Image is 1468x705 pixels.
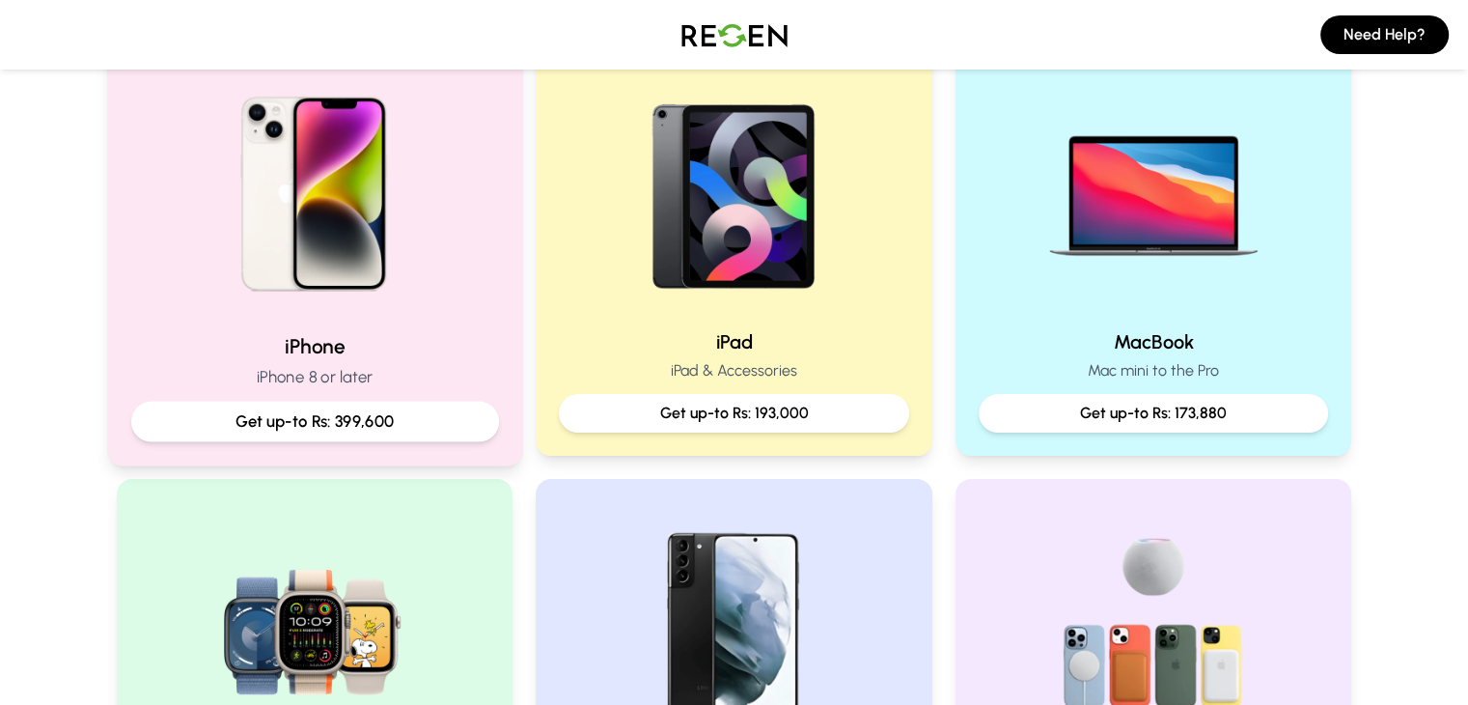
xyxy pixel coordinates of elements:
p: Get up-to Rs: 399,600 [147,409,482,434]
p: iPad & Accessories [559,359,909,382]
p: Get up-to Rs: 173,880 [994,402,1314,425]
p: Get up-to Rs: 193,000 [574,402,894,425]
img: Logo [667,8,802,62]
p: iPhone 8 or later [130,365,498,389]
img: iPad [610,66,857,313]
p: Mac mini to the Pro [979,359,1329,382]
h2: MacBook [979,328,1329,355]
img: MacBook [1030,66,1277,313]
button: Need Help? [1320,15,1449,54]
h2: iPhone [130,332,498,360]
h2: iPad [559,328,909,355]
img: iPhone [184,57,444,317]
